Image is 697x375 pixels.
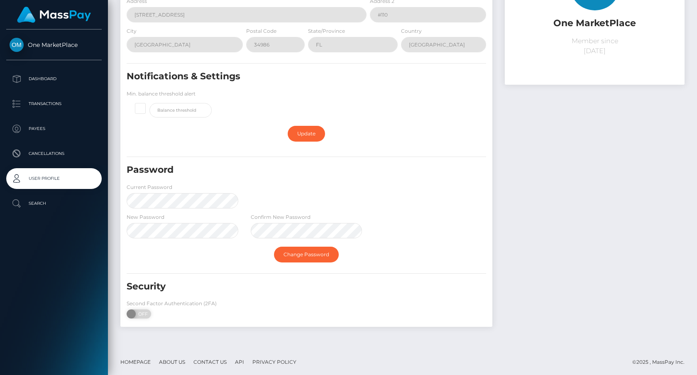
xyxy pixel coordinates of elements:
a: Contact Us [190,355,230,368]
label: Current Password [127,184,172,191]
a: User Profile [6,168,102,189]
p: Member since [DATE] [511,36,678,56]
span: OFF [131,309,152,319]
h5: Notifications & Settings [127,70,429,83]
span: One MarketPlace [6,41,102,49]
label: Confirm New Password [251,213,311,221]
a: Dashboard [6,69,102,89]
a: Search [6,193,102,214]
a: Transactions [6,93,102,114]
p: Payees [10,123,98,135]
img: One MarketPlace [10,38,24,52]
h5: Security [127,280,429,293]
label: Country [401,27,422,35]
div: © 2025 , MassPay Inc. [632,358,691,367]
label: Second Factor Authentication (2FA) [127,300,217,307]
p: User Profile [10,172,98,185]
img: MassPay Logo [17,7,91,23]
label: New Password [127,213,164,221]
label: Postal Code [246,27,276,35]
a: API [232,355,247,368]
h5: Password [127,164,429,176]
p: Cancellations [10,147,98,160]
a: Change Password [274,247,339,262]
a: Privacy Policy [249,355,300,368]
label: Min. balance threshold alert [127,90,196,98]
label: City [127,27,137,35]
h5: One MarketPlace [511,17,678,30]
label: State/Province [308,27,345,35]
p: Transactions [10,98,98,110]
a: Payees [6,118,102,139]
a: About Us [156,355,188,368]
a: Update [288,126,325,142]
p: Dashboard [10,73,98,85]
a: Homepage [117,355,154,368]
p: Search [10,197,98,210]
a: Cancellations [6,143,102,164]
